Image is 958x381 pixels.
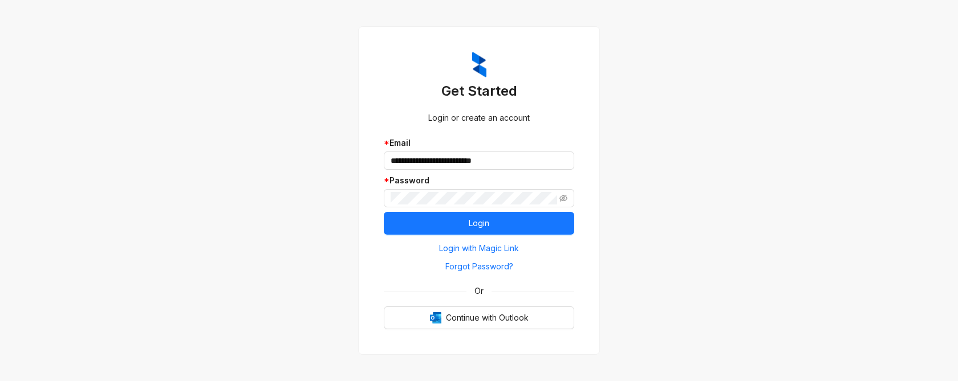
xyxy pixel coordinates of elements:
span: Continue with Outlook [446,312,529,324]
img: Outlook [430,312,441,323]
span: Login [469,217,489,230]
button: Login with Magic Link [384,239,574,257]
button: Login [384,212,574,235]
button: Forgot Password? [384,257,574,276]
button: OutlookContinue with Outlook [384,306,574,329]
div: Email [384,137,574,149]
span: Or [466,285,492,297]
span: eye-invisible [559,194,567,202]
h3: Get Started [384,82,574,100]
span: Login with Magic Link [439,242,519,255]
span: Forgot Password? [445,260,513,273]
div: Password [384,174,574,187]
div: Login or create an account [384,112,574,124]
img: ZumaIcon [472,52,486,78]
